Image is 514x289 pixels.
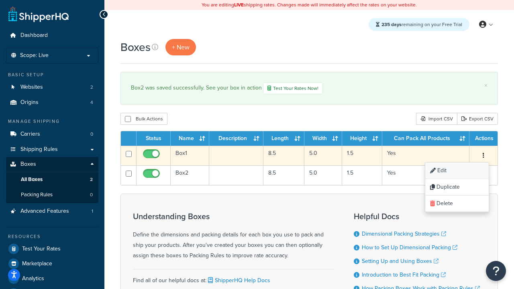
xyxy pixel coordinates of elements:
a: Introduction to Best Fit Packing [362,271,446,279]
a: + New [165,39,196,55]
td: 8.5 [263,146,304,165]
li: All Boxes [6,172,98,187]
th: Can Pack All Products : activate to sort column ascending [382,131,469,146]
span: Marketplace [22,261,52,267]
span: Advanced Features [20,208,69,215]
button: Open Resource Center [486,261,506,281]
td: Yes [382,146,469,165]
a: Boxes [6,157,98,172]
a: Edit [425,163,489,179]
span: Origins [20,99,39,106]
div: Define the dimensions and packing details for each box you use to pack and ship your products. Af... [133,212,334,261]
a: × [484,82,487,89]
td: 1.5 [342,146,382,165]
h3: Understanding Boxes [133,212,334,221]
div: Basic Setup [6,71,98,78]
th: Description : activate to sort column ascending [209,131,263,146]
span: Dashboard [20,32,48,39]
div: Box2 was saved successfully. See your box in action [131,82,487,94]
span: All Boxes [21,176,43,183]
a: Advanced Features 1 [6,204,98,219]
a: ShipperHQ Home [8,6,69,22]
a: Delete [425,195,489,212]
a: Packing Rules 0 [6,187,98,202]
a: Export CSV [457,113,498,125]
div: Manage Shipping [6,118,98,125]
li: Packing Rules [6,187,98,202]
td: Box1 [171,146,209,165]
button: Bulk Actions [120,113,167,125]
span: Carriers [20,131,40,138]
td: 8.5 [263,165,304,185]
td: Box2 [171,165,209,185]
b: LIVE [234,1,244,8]
div: Find all of our helpful docs at: [133,269,334,286]
span: 1 [92,208,93,215]
strong: 235 days [381,21,402,28]
h3: Helpful Docs [354,212,480,221]
span: Test Your Rates [22,246,61,252]
span: Websites [20,84,43,91]
li: Advanced Features [6,204,98,219]
a: Duplicate [425,179,489,195]
span: 4 [90,99,93,106]
th: Status [137,131,171,146]
span: Analytics [22,275,44,282]
a: Dimensional Packing Strategies [362,230,446,238]
span: Boxes [20,161,36,168]
a: Carriers 0 [6,127,98,142]
a: How to Set Up Dimensional Packing [362,243,457,252]
span: Packing Rules [21,191,53,198]
th: Width : activate to sort column ascending [304,131,342,146]
a: Setting Up and Using Boxes [362,257,439,265]
a: Dashboard [6,28,98,43]
span: Shipping Rules [20,146,58,153]
li: Carriers [6,127,98,142]
a: Marketplace [6,256,98,271]
th: Name : activate to sort column ascending [171,131,209,146]
div: Resources [6,233,98,240]
th: Height : activate to sort column ascending [342,131,382,146]
td: Yes [382,165,469,185]
a: All Boxes 2 [6,172,98,187]
span: + New [172,43,190,52]
div: remaining on your Free Trial [369,18,469,31]
a: Websites 2 [6,80,98,95]
td: 5.0 [304,146,342,165]
a: ShipperHQ Help Docs [206,276,270,285]
a: Test Your Rates Now! [263,82,323,94]
a: Shipping Rules [6,142,98,157]
h1: Boxes [120,39,151,55]
li: Websites [6,80,98,95]
a: Analytics [6,271,98,286]
span: 0 [90,191,93,198]
li: Boxes [6,157,98,203]
td: 5.0 [304,165,342,185]
span: 0 [90,131,93,138]
a: Origins 4 [6,95,98,110]
th: Length : activate to sort column ascending [263,131,304,146]
td: 1.5 [342,165,382,185]
span: 2 [90,176,93,183]
div: Import CSV [416,113,457,125]
li: Origins [6,95,98,110]
span: 2 [90,84,93,91]
a: Test Your Rates [6,242,98,256]
span: Scope: Live [20,52,49,59]
th: Actions [469,131,498,146]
